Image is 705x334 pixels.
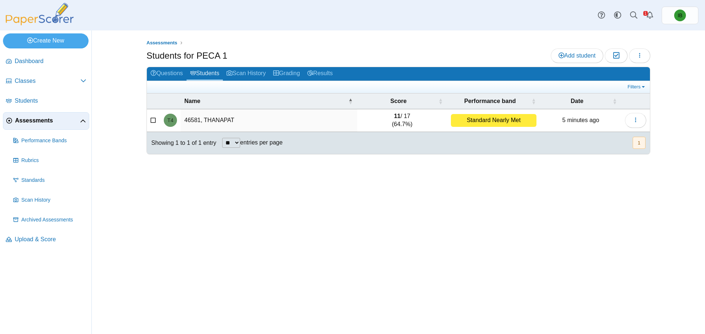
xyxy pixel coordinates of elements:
[15,117,80,125] span: Assessments
[184,98,200,104] span: Name
[145,38,179,48] a: Assessments
[21,216,86,224] span: Archived Assessments
[3,231,89,249] a: Upload & Score
[10,211,89,229] a: Archived Assessments
[147,49,227,62] h1: Students for PECA 1
[10,152,89,169] a: Rubrics
[240,139,283,146] label: entries per page
[15,97,86,105] span: Students
[531,93,536,109] span: Performance band : Activate to sort
[677,13,682,18] span: ICT BCC School
[551,48,603,63] a: Add student
[562,117,599,123] time: Aug 25, 2025 at 8:48 AM
[3,73,89,90] a: Classes
[15,57,86,65] span: Dashboard
[558,52,596,59] span: Add student
[223,67,270,81] a: Scan History
[3,33,88,48] a: Create New
[674,10,686,21] span: ICT BCC School
[21,197,86,204] span: Scan History
[3,92,89,110] a: Students
[10,191,89,209] a: Scan History
[394,113,401,119] b: 11
[15,235,86,243] span: Upload & Score
[3,3,76,25] img: PaperScorer
[633,137,646,149] button: 1
[3,112,89,130] a: Assessments
[21,157,86,164] span: Rubrics
[612,93,617,109] span: Date : Activate to sort
[10,132,89,150] a: Performance Bands
[147,132,216,154] div: Showing 1 to 1 of 1 entry
[390,98,406,104] span: Score
[21,137,86,144] span: Performance Bands
[3,53,89,70] a: Dashboard
[357,109,447,132] td: / 17 (64.7%)
[21,177,86,184] span: Standards
[626,83,648,91] a: Filters
[642,7,658,23] a: Alerts
[662,7,698,24] a: ICT BCC School
[181,109,357,132] td: 46581, THANAPAT
[438,93,443,109] span: Score : Activate to sort
[187,67,223,81] a: Students
[632,137,646,149] nav: pagination
[348,93,353,109] span: Name : Activate to invert sorting
[3,20,76,26] a: PaperScorer
[167,118,173,123] span: THANAPAT 46581
[15,77,80,85] span: Classes
[270,67,304,81] a: Grading
[571,98,583,104] span: Date
[451,114,536,127] div: Standard Nearly Met
[147,67,187,81] a: Questions
[304,67,336,81] a: Results
[10,172,89,189] a: Standards
[147,40,177,45] span: Assessments
[464,98,516,104] span: Performance band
